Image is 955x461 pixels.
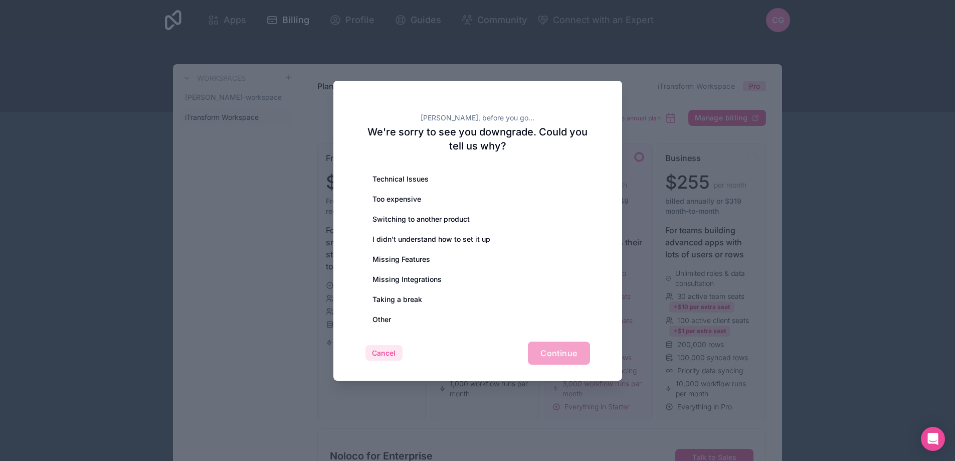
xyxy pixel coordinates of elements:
div: I didn’t understand how to set it up [365,229,590,249]
div: Taking a break [365,289,590,310]
div: Open Intercom Messenger [921,427,945,451]
div: Other [365,310,590,330]
div: Missing Integrations [365,269,590,289]
div: Technical Issues [365,169,590,189]
div: Missing Features [365,249,590,269]
h2: We're sorry to see you downgrade. Could you tell us why? [365,125,590,153]
div: Too expensive [365,189,590,209]
h2: [PERSON_NAME], before you go... [365,113,590,123]
div: Switching to another product [365,209,590,229]
button: Cancel [365,345,403,361]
